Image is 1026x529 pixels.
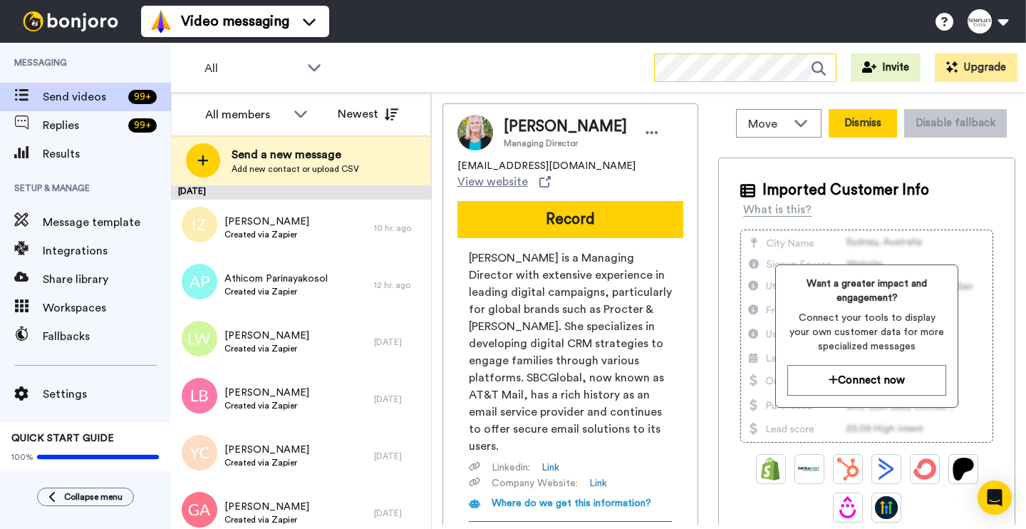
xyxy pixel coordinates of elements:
span: Message template [43,214,171,231]
span: Managing Director [504,138,627,149]
span: Share library [43,271,171,288]
span: [PERSON_NAME] is a Managing Director with extensive experience in leading digital campaigns, part... [469,250,672,455]
span: Where do we get this information? [492,498,651,508]
span: Imported Customer Info [762,180,929,201]
button: Record [457,201,683,238]
img: Patreon [952,458,975,481]
div: [DATE] [171,185,431,200]
span: Created via Zapier [224,400,309,411]
span: Integrations [43,242,171,260]
span: Settings [43,386,171,403]
span: [PERSON_NAME] [504,116,627,138]
img: yc.png [182,435,217,471]
span: Move [748,115,787,133]
span: Athicom Parinayakosol [224,272,328,286]
button: Newest [327,100,409,128]
img: lb.png [182,378,217,414]
span: Company Website : [492,476,578,491]
div: [DATE] [374,508,424,519]
div: [DATE] [374,451,424,462]
span: [PERSON_NAME] [224,215,309,229]
span: View website [457,173,528,190]
span: [EMAIL_ADDRESS][DOMAIN_NAME] [457,159,636,173]
span: All [204,60,300,77]
span: Created via Zapier [224,229,309,240]
a: Link [541,461,559,475]
img: lw.png [182,321,217,356]
button: Dismiss [829,109,897,138]
span: [PERSON_NAME] [224,329,309,343]
img: vm-color.svg [150,10,172,33]
span: Created via Zapier [224,343,309,354]
img: Drip [836,496,859,519]
img: Hubspot [836,458,859,481]
span: Linkedin : [492,461,530,475]
span: [PERSON_NAME] [224,500,309,514]
button: Upgrade [935,53,1017,82]
img: GoHighLevel [875,496,898,519]
span: Replies [43,117,123,134]
button: Disable fallback [904,109,1007,138]
span: Want a greater impact and engagement? [787,277,946,305]
span: Results [43,145,171,163]
div: 99 + [128,118,157,133]
img: Ontraport [798,458,821,481]
button: Connect now [787,365,946,396]
img: Shopify [760,458,782,481]
a: View website [457,173,551,190]
div: 10 hr. ago [374,222,424,234]
span: Collapse menu [64,491,123,503]
div: All members [205,106,286,123]
div: What is this? [743,201,812,218]
img: bj-logo-header-white.svg [17,11,124,31]
span: QUICK START GUIDE [11,433,114,443]
span: Fallbacks [43,328,171,345]
button: Collapse menu [37,488,134,506]
span: [PERSON_NAME] [224,386,309,400]
span: Created via Zapier [224,514,309,525]
img: ap.png [182,264,217,299]
img: ga.png [182,492,217,528]
span: Send a new message [232,146,359,163]
span: Send videos [43,88,123,106]
img: ConvertKit [913,458,936,481]
span: Connect your tools to display your own customer data for more specialized messages [787,311,946,354]
img: Image of Karen Ahrens [457,115,493,150]
img: iz.png [182,207,217,242]
a: Link [589,476,607,491]
img: ActiveCampaign [875,458,898,481]
div: 99 + [128,90,157,104]
span: Video messaging [181,11,289,31]
button: Invite [851,53,921,82]
span: Created via Zapier [224,457,309,468]
div: 12 hr. ago [374,279,424,291]
span: Add new contact or upload CSV [232,163,359,175]
div: Open Intercom Messenger [978,481,1012,515]
span: Created via Zapier [224,286,328,297]
div: [DATE] [374,394,424,405]
span: 100% [11,451,33,463]
span: Workspaces [43,299,171,317]
div: [DATE] [374,337,424,348]
span: [PERSON_NAME] [224,443,309,457]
